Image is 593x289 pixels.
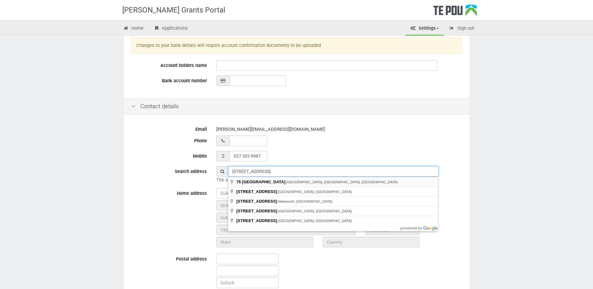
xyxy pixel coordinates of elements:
span: [GEOGRAPHIC_DATA], [GEOGRAPHIC_DATA], [GEOGRAPHIC_DATA] [286,180,398,184]
input: Suburb [216,212,420,223]
span: [GEOGRAPHIC_DATA], [GEOGRAPHIC_DATA] [278,219,352,223]
label: Home address [127,188,212,197]
input: Suburb [216,277,279,288]
span: Phone [194,138,207,144]
span: [GEOGRAPHIC_DATA], [GEOGRAPHIC_DATA] [278,190,352,194]
input: Country [323,237,420,247]
div: Te Pou Logo [433,4,477,20]
input: Street number [216,200,271,211]
span: Mobile [193,153,207,159]
input: Find your home address by typing here... [228,166,439,177]
span: 75 [236,180,241,184]
span: The address should start with the street number followed by the street name. [216,177,376,183]
input: City [216,225,356,235]
label: Email [127,124,212,133]
div: Changes to your bank detials will require account confirmation documents to be uploaded [131,37,462,54]
a: Applications [149,22,193,36]
input: Building name [216,188,420,199]
span: Account holders name [160,63,207,68]
span: Postal address [176,256,207,262]
input: State [216,237,313,247]
a: Sign out [444,22,479,36]
label: Search address [127,166,212,175]
span: Warkworth, [GEOGRAPHIC_DATA] [278,200,332,203]
div: Contact details [123,99,470,114]
span: [STREET_ADDRESS] [236,199,277,204]
span: Bank account number [162,78,207,84]
span: [GEOGRAPHIC_DATA] [242,180,285,184]
span: [GEOGRAPHIC_DATA], [GEOGRAPHIC_DATA] [278,209,352,213]
a: Settings [405,22,444,36]
span: [STREET_ADDRESS] [236,218,277,223]
div: [PERSON_NAME][EMAIL_ADDRESS][DOMAIN_NAME] [216,124,462,135]
span: [STREET_ADDRESS] [236,189,277,194]
span: [STREET_ADDRESS] [236,209,277,213]
a: Home [118,22,148,36]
